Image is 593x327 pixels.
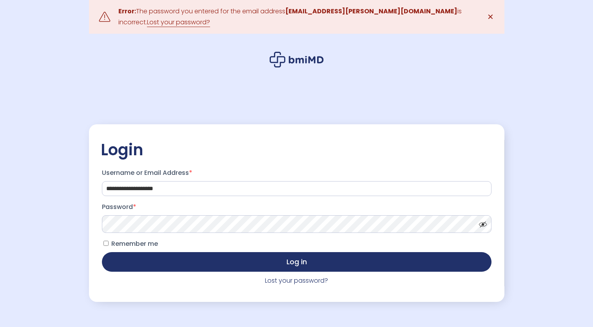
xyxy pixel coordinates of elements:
h2: Login [101,140,493,160]
button: Log in [102,252,491,272]
span: ✕ [487,11,494,22]
a: Lost your password? [265,276,328,285]
strong: [EMAIL_ADDRESS][PERSON_NAME][DOMAIN_NAME] [285,7,457,16]
strong: Error: [118,7,136,16]
label: Password [102,201,491,213]
label: Username or Email Address [102,167,491,179]
div: The password you entered for the email address is incorrect. [118,6,475,28]
input: Remember me [103,241,109,246]
span: Remember me [111,239,158,248]
a: ✕ [483,9,499,25]
a: Lost your password? [147,18,210,27]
